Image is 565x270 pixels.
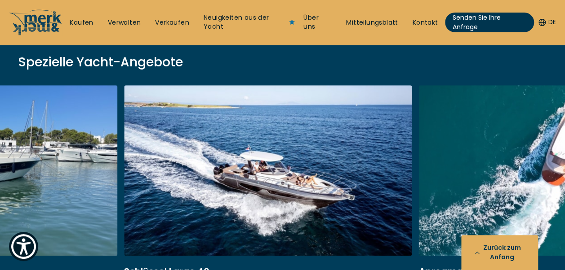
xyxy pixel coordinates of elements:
[108,18,141,27] a: Verwalten
[70,18,93,27] a: Kaufen
[9,28,62,39] a: /
[445,13,534,32] a: Senden Sie Ihre Anfrage
[204,13,289,31] a: Neuigkeiten aus der Yacht
[452,13,527,32] span: Senden Sie Ihre Anfrage
[9,232,38,261] button: Voreinstellungen für die Barrierefreiheit anzeigen
[204,13,269,31] font: Neuigkeiten aus der Yacht
[538,18,556,27] button: DE
[461,235,538,270] button: Zurück zum Anfang
[480,243,525,262] font: Zurück zum Anfang
[155,18,189,27] a: Verkaufen
[413,18,438,27] a: Kontakt
[303,13,332,31] a: Über uns
[346,18,398,27] a: Mitteilungsblatt
[548,18,556,27] font: DE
